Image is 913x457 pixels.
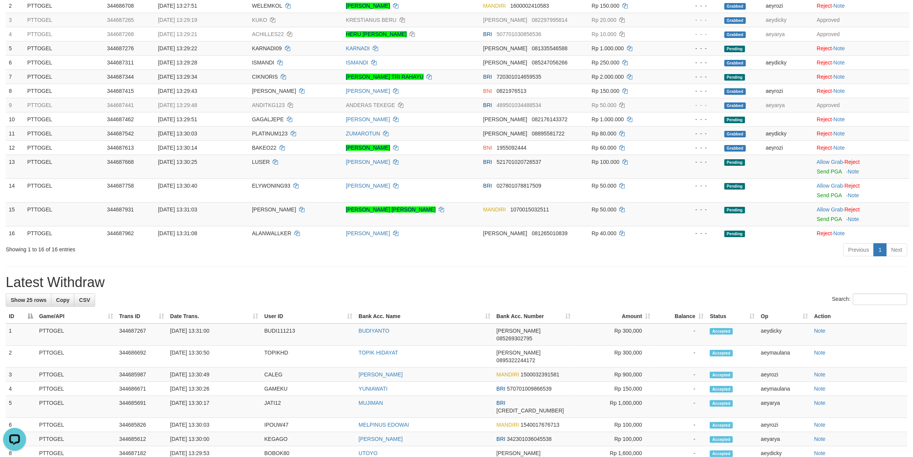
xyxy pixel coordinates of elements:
[817,88,832,94] a: Reject
[158,206,197,213] span: [DATE] 13:31:03
[592,145,617,151] span: Rp 60.000
[592,17,617,23] span: Rp 20.000
[724,102,746,109] span: Grabbed
[6,69,24,84] td: 7
[592,102,617,108] span: Rp 50.000
[817,116,832,122] a: Reject
[814,328,826,334] a: Note
[710,350,733,356] span: Accepted
[483,145,492,151] span: BNI
[654,346,707,368] td: -
[346,59,368,66] a: ISMANDI
[107,3,134,9] span: 344686708
[483,116,527,122] span: [PERSON_NAME]
[107,130,134,137] span: 344687542
[116,346,167,368] td: 344686692
[834,3,845,9] a: Note
[252,31,284,37] span: ACHILLES22
[6,155,24,178] td: 13
[814,55,910,69] td: ·
[817,216,842,222] a: Send PGA
[814,155,910,178] td: ·
[671,229,718,237] div: - - -
[814,140,910,155] td: ·
[814,371,826,378] a: Note
[116,309,167,323] th: Trans ID: activate to sort column ascending
[817,45,832,51] a: Reject
[252,159,270,165] span: LUSER
[346,3,390,9] a: [PERSON_NAME]
[167,346,262,368] td: [DATE] 13:30:50
[763,27,814,41] td: aeyarya
[24,13,104,27] td: PTTOGEL
[24,84,104,98] td: PTTOGEL
[36,368,116,382] td: PTTOGEL
[758,323,811,346] td: aeydicky
[532,17,568,23] span: Copy 082297995814 to clipboard
[107,230,134,236] span: 344687962
[592,88,619,94] span: Rp 150.000
[654,323,707,346] td: -
[817,159,844,165] span: ·
[497,335,532,342] span: Copy 085269302795 to clipboard
[261,368,355,382] td: CALEG
[252,145,276,151] span: BAKEO22
[834,116,845,122] a: Note
[834,130,845,137] a: Note
[36,323,116,346] td: PTTOGEL
[724,88,746,95] span: Grabbed
[107,145,134,151] span: 344687613
[671,130,718,137] div: - - -
[107,206,134,213] span: 344687931
[814,422,826,428] a: Note
[252,102,285,108] span: ANDITKG123
[24,126,104,140] td: PTTOGEL
[510,206,549,213] span: Copy 1070015032511 to clipboard
[24,140,104,155] td: PTTOGEL
[6,41,24,55] td: 5
[158,130,197,137] span: [DATE] 13:30:03
[671,144,718,152] div: - - -
[848,216,859,222] a: Note
[724,60,746,66] span: Grabbed
[848,168,859,175] a: Note
[158,59,197,66] span: [DATE] 13:29:28
[817,206,843,213] a: Allow Grab
[359,422,409,428] a: MELPINUS EDOWAI
[252,183,290,189] span: ELYWONING93
[6,27,24,41] td: 4
[6,13,24,27] td: 3
[763,98,814,112] td: aeyarya
[592,159,619,165] span: Rp 100.000
[814,400,826,406] a: Note
[497,74,541,80] span: Copy 720301014659535 to clipboard
[36,382,116,396] td: PTTOGEL
[814,27,910,41] td: Approved
[483,130,527,137] span: [PERSON_NAME]
[817,159,843,165] a: Allow Grab
[346,31,407,37] a: HERU [PERSON_NAME]
[814,386,826,392] a: Note
[346,230,390,236] a: [PERSON_NAME]
[107,17,134,23] span: 344687265
[758,346,811,368] td: aeymaulana
[497,371,519,378] span: MANDIRI
[11,297,46,303] span: Show 25 rows
[763,140,814,155] td: aeyrozi
[107,116,134,122] span: 344687462
[874,243,887,256] a: 1
[158,88,197,94] span: [DATE] 13:29:43
[592,45,624,51] span: Rp 1.000.000
[671,45,718,52] div: - - -
[36,346,116,368] td: PTTOGEL
[6,84,24,98] td: 8
[497,102,541,108] span: Copy 489501034488534 to clipboard
[671,87,718,95] div: - - -
[6,226,24,240] td: 16
[24,98,104,112] td: PTTOGEL
[107,59,134,66] span: 344687311
[346,145,390,151] a: [PERSON_NAME]
[817,206,844,213] span: ·
[24,202,104,226] td: PTTOGEL
[497,31,541,37] span: Copy 507701030856536 to clipboard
